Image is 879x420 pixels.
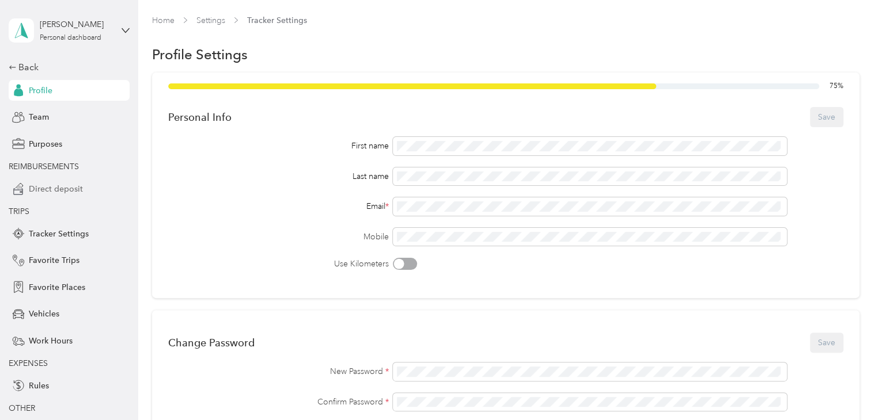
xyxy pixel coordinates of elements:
[829,81,843,91] span: 75 %
[40,35,101,41] div: Personal dashboard
[196,16,225,25] a: Settings
[168,258,389,270] label: Use Kilometers
[29,281,85,293] span: Favorite Places
[9,162,79,171] span: REIMBURSEMENTS
[168,365,389,377] label: New Password
[29,380,49,392] span: Rules
[168,337,255,349] div: Change Password
[152,16,175,25] a: Home
[168,396,389,408] label: Confirm Password
[9,403,35,413] span: OTHER
[168,200,389,212] div: Email
[29,183,83,195] span: Direct deposit
[168,111,232,123] div: Personal Info
[9,358,48,368] span: EXPENSES
[29,228,89,240] span: Tracker Settings
[29,308,59,320] span: Vehicles
[814,356,879,420] iframe: Everlance-gr Chat Button Frame
[9,207,29,216] span: TRIPS
[152,48,248,60] h1: Profile Settings
[29,138,62,150] span: Purposes
[29,335,73,347] span: Work Hours
[168,140,389,152] div: First name
[40,18,112,30] div: [PERSON_NAME]
[9,60,124,74] div: Back
[168,231,389,243] label: Mobile
[29,85,52,97] span: Profile
[247,14,307,26] span: Tracker Settings
[29,111,49,123] span: Team
[168,170,389,182] div: Last name
[29,254,79,266] span: Favorite Trips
